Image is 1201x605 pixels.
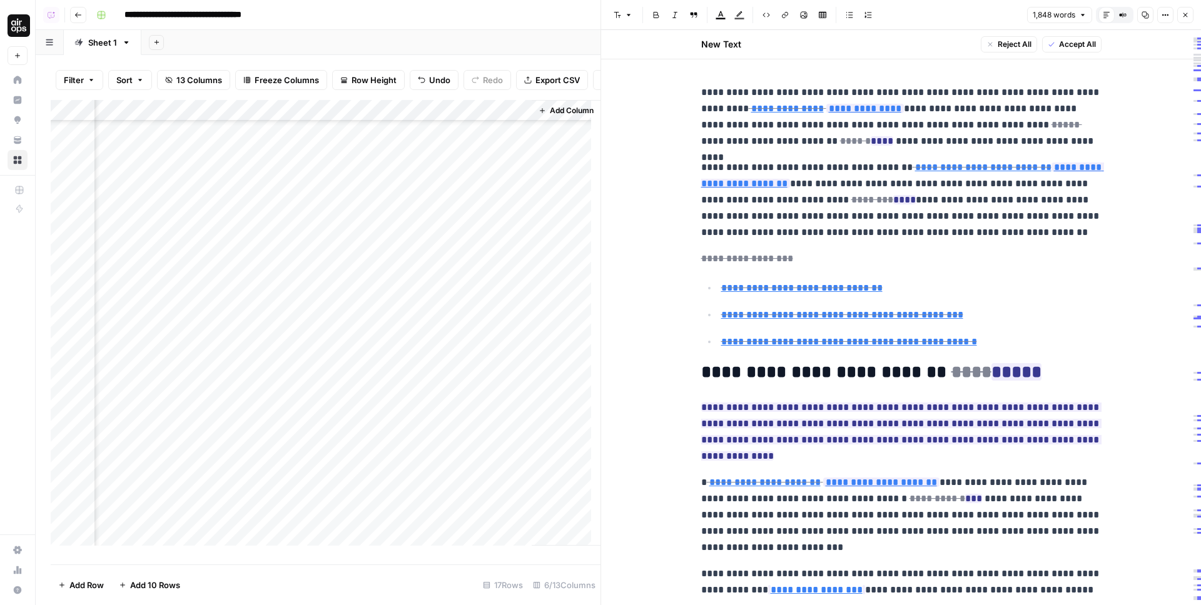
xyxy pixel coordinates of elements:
button: Reject All [981,36,1037,52]
button: Filter [56,70,103,90]
img: AirOps Administrative Logo [8,14,30,37]
button: Add 10 Rows [111,575,188,595]
button: Redo [464,70,511,90]
span: Filter [64,74,84,86]
span: Add 10 Rows [130,579,180,591]
div: Sheet 1 [88,36,117,49]
a: Insights [8,90,28,110]
span: Accept All [1059,39,1096,50]
button: Help + Support [8,580,28,600]
span: Redo [483,74,503,86]
button: Row Height [332,70,405,90]
a: Usage [8,560,28,580]
button: Accept All [1042,36,1102,52]
button: Workspace: AirOps Administrative [8,10,28,41]
div: 6/13 Columns [528,575,600,595]
span: 13 Columns [176,74,222,86]
div: 17 Rows [478,575,528,595]
span: Export CSV [535,74,580,86]
button: 1,848 words [1027,7,1092,23]
a: Opportunities [8,110,28,130]
button: Freeze Columns [235,70,327,90]
span: 1,848 words [1033,9,1075,21]
button: Export CSV [516,70,588,90]
span: Row Height [352,74,397,86]
span: Freeze Columns [255,74,319,86]
span: Sort [116,74,133,86]
button: 13 Columns [157,70,230,90]
button: Sort [108,70,152,90]
span: Add Row [69,579,104,591]
span: Add Column [550,105,594,116]
a: Sheet 1 [64,30,141,55]
h2: New Text [701,38,741,51]
a: Settings [8,540,28,560]
button: Add Row [51,575,111,595]
span: Reject All [998,39,1031,50]
span: Undo [429,74,450,86]
a: Home [8,70,28,90]
button: Undo [410,70,459,90]
a: Browse [8,150,28,170]
button: Add Column [534,102,599,119]
a: Your Data [8,130,28,150]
